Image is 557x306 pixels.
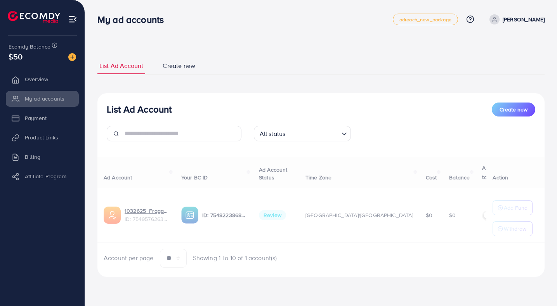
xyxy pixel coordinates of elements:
img: image [68,53,76,61]
span: List Ad Account [99,61,143,70]
span: Ecomdy Balance [9,43,50,50]
a: [PERSON_NAME] [486,14,545,24]
span: All status [258,128,287,139]
span: adreach_new_package [399,17,451,22]
span: $50 [9,51,23,62]
img: menu [68,15,77,24]
a: adreach_new_package [393,14,458,25]
span: Create new [163,61,195,70]
img: logo [8,11,60,23]
h3: My ad accounts [97,14,170,25]
input: Search for option [288,127,338,139]
button: Create new [492,103,535,116]
p: [PERSON_NAME] [503,15,545,24]
span: Create new [500,106,528,113]
div: Search for option [254,126,351,141]
h3: List Ad Account [107,104,172,115]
